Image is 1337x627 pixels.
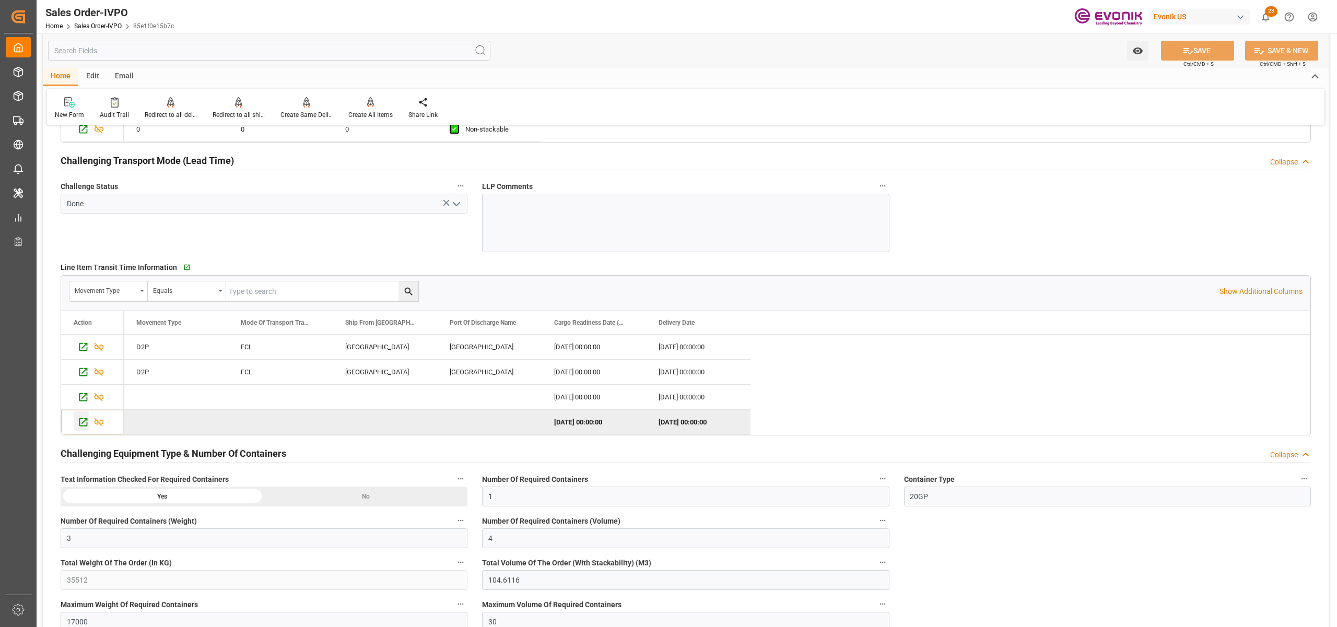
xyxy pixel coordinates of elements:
div: Press SPACE to select this row. [61,385,124,410]
button: Number Of Required Containers (Weight) [454,514,467,527]
div: Collapse [1270,449,1298,460]
div: Press SPACE to select this row. [61,335,124,360]
a: Home [45,22,63,30]
button: search button [398,281,418,301]
span: Mode Of Transport Translation [241,319,311,326]
div: Sales Order-IVPO [45,5,174,20]
span: Number Of Required Containers (Volume) [482,516,620,527]
div: 0 [124,117,228,141]
p: Show Additional Columns [1219,286,1303,297]
button: Maximum Weight Of Required Containers [454,597,467,611]
div: FCL [228,335,333,359]
div: Action [74,319,92,326]
span: Maximum Weight Of Required Containers [61,599,198,610]
div: [GEOGRAPHIC_DATA] [437,335,542,359]
input: Search Fields [48,41,490,61]
button: show 23 new notifications [1254,5,1277,29]
div: Email [107,68,142,86]
div: [GEOGRAPHIC_DATA] [333,360,437,384]
span: Line Item Transit Time Information [61,262,177,273]
button: open menu [148,281,226,301]
span: Ctrl/CMD + S [1183,60,1214,68]
div: Redirect to all shipments [213,110,265,120]
div: Press SPACE to deselect this row. [124,410,750,435]
div: 0 [333,117,437,141]
span: Ctrl/CMD + Shift + S [1260,60,1306,68]
div: Home [43,68,78,86]
button: Total Volume Of The Order (With Stackability) (M3) [876,555,889,569]
img: Evonik-brand-mark-Deep-Purple-RGB.jpeg_1700498283.jpeg [1074,8,1142,26]
a: Sales Order-IVPO [74,22,122,30]
div: Edit [78,68,107,86]
div: Collapse [1270,157,1298,168]
div: Create All Items [348,110,393,120]
span: Cargo Readiness Date (Shipping Date) [554,319,624,326]
div: Audit Trail [100,110,129,120]
div: Press SPACE to select this row. [124,335,750,360]
span: Ship From [GEOGRAPHIC_DATA] [345,319,415,326]
button: Evonik US [1150,7,1254,27]
button: Text Information Checked For Required Containers [454,472,467,486]
span: Movement Type [136,319,181,326]
button: open menu [1127,41,1148,61]
div: [DATE] 00:00:00 [646,410,750,434]
div: Yes [61,487,264,506]
div: Non-stackable [465,117,529,141]
div: [GEOGRAPHIC_DATA] [437,360,542,384]
div: [DATE] 00:00:00 [542,385,646,409]
span: Total Volume Of The Order (With Stackability) (M3) [482,558,651,569]
div: Evonik US [1150,9,1250,25]
div: D2P [124,360,228,384]
button: Container Type [1297,472,1311,486]
button: Maximum Volume Of Required Containers [876,597,889,611]
div: [GEOGRAPHIC_DATA] [333,335,437,359]
div: Press SPACE to select this row. [124,385,750,410]
span: Text Information Checked For Required Containers [61,474,229,485]
span: LLP Comments [482,181,533,192]
button: Total Weight Of The Order (In KG) [454,555,467,569]
span: Challenge Status [61,181,118,192]
div: [DATE] 00:00:00 [542,360,646,384]
div: New Form [55,110,84,120]
button: LLP Comments [876,179,889,193]
div: Press SPACE to select this row. [61,360,124,385]
button: Challenge Status [454,179,467,193]
div: Redirect to all deliveries [145,110,197,120]
div: Press SPACE to select this row. [124,360,750,385]
span: Maximum Volume Of Required Containers [482,599,621,610]
div: [DATE] 00:00:00 [542,335,646,359]
button: open menu [448,196,464,212]
button: SAVE & NEW [1245,41,1318,61]
div: FCL [228,360,333,384]
span: Number Of Required Containers (Weight) [61,516,197,527]
span: 23 [1265,6,1277,17]
div: [DATE] 00:00:00 [646,360,750,384]
div: Create Same Delivery Date [280,110,333,120]
div: [DATE] 00:00:00 [646,385,750,409]
div: Press SPACE to select this row. [61,117,124,142]
span: Number Of Required Containers [482,474,588,485]
span: Delivery Date [659,319,695,326]
button: SAVE [1161,41,1234,61]
button: open menu [69,281,148,301]
div: Equals [153,283,215,295]
input: Type to search [226,281,418,301]
h2: Challenging Transport Mode (Lead Time) [61,153,234,168]
div: Press SPACE to select this row. [124,117,542,142]
h2: Challenging Equipment Type & Number Of Containers [61,446,286,460]
div: [DATE] 00:00:00 [542,410,646,434]
span: Total Weight Of The Order (In KG) [61,558,172,569]
div: [DATE] 00:00:00 [646,335,750,359]
div: 0 [228,117,333,141]
button: Help Center [1277,5,1301,29]
div: D2P [124,335,228,359]
span: Container Type [904,474,955,485]
button: Number Of Required Containers (Volume) [876,514,889,527]
div: No [264,487,468,506]
span: Port Of Discharge Name [450,319,516,326]
div: Movement Type [75,283,136,295]
button: Number Of Required Containers [876,472,889,486]
div: Press SPACE to deselect this row. [61,410,124,435]
div: Share Link [408,110,438,120]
